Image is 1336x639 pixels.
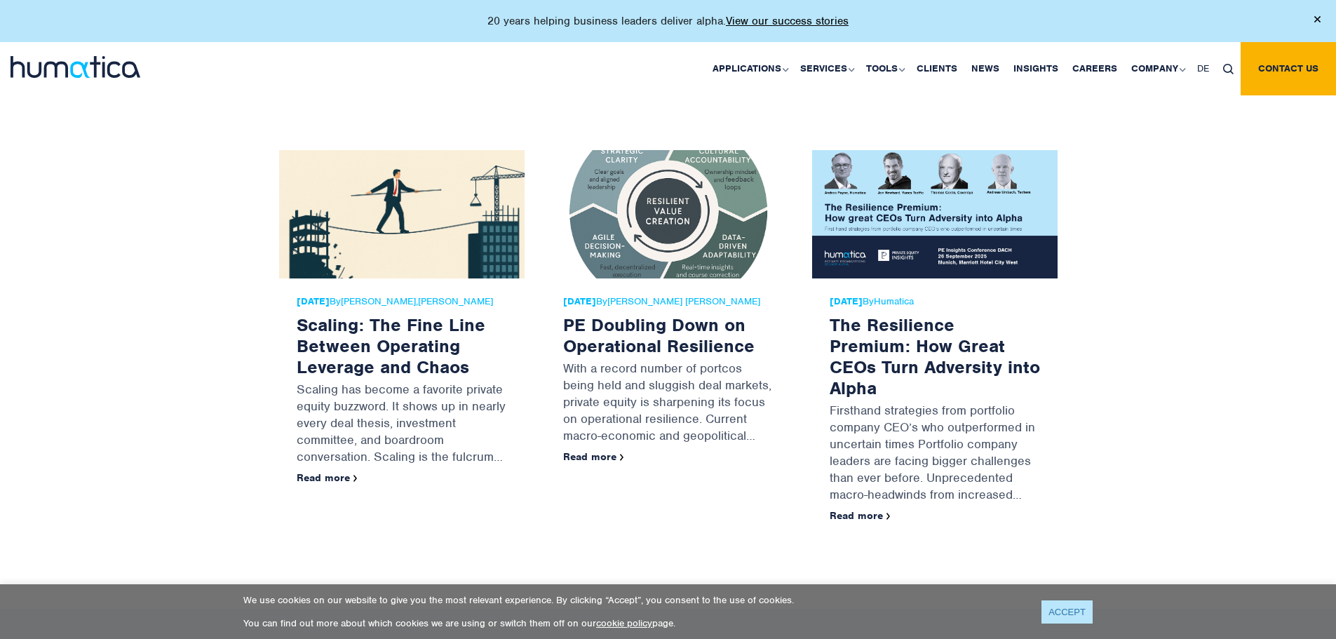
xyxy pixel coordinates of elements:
a: Humatica [874,295,914,307]
a: cookie policy [596,617,652,629]
a: Careers [1065,42,1124,95]
strong: [DATE] [830,295,863,307]
p: I agree to Humatica's and that Humatica may use my data to contact e via email. [18,92,433,116]
a: PE Doubling Down on Operational Resilience [563,314,755,357]
p: We use cookies on our website to give you the most relevant experience. By clicking “Accept”, you... [243,594,1024,606]
a: The Resilience Premium: How Great CEOs Turn Adversity into Alpha [830,314,1040,399]
span: By [830,296,1040,307]
a: ACCEPT [1041,600,1093,624]
p: Firsthand strategies from portfolio company CEO’s who outperformed in uncertain times Portfolio c... [830,398,1040,510]
img: search_icon [1223,64,1234,74]
img: arrowicon [886,513,891,519]
a: DE [1190,42,1216,95]
a: View our success stories [726,14,849,28]
input: I agree to Humatica'sData Protection Policyand that Humatica may use my data to contact e via ema... [4,93,13,102]
input: Last name* [235,3,464,31]
p: 20 years helping business leaders deliver alpha. [487,14,849,28]
input: Email* [235,46,464,74]
a: Company [1124,42,1190,95]
span: DE [1197,62,1209,74]
a: Insights [1006,42,1065,95]
img: arrowicon [620,454,624,460]
img: Scaling: The Fine Line Between Operating Leverage and Chaos [279,150,525,278]
p: Scaling has become a favorite private equity buzzword. It shows up in nearly every deal thesis, i... [297,377,507,472]
a: Read more [297,471,358,484]
a: Read more [830,509,891,522]
a: [PERSON_NAME] [418,295,493,307]
a: Tools [859,42,910,95]
a: Data Protection Policy [110,92,207,103]
span: By , [297,296,507,307]
img: logo [11,56,140,78]
strong: [DATE] [563,295,596,307]
span: By [563,296,774,307]
a: [PERSON_NAME] [341,295,416,307]
a: Clients [910,42,964,95]
a: News [964,42,1006,95]
p: With a record number of portcos being held and sluggish deal markets, private equity is sharpenin... [563,356,774,451]
a: Scaling: The Fine Line Between Operating Leverage and Chaos [297,314,485,378]
a: [PERSON_NAME] [PERSON_NAME] [607,295,760,307]
img: PE Doubling Down on Operational Resilience [546,150,791,278]
img: arrowicon [353,475,358,481]
strong: [DATE] [297,295,330,307]
a: Contact us [1241,42,1336,95]
a: Applications [706,42,793,95]
a: Read more [563,450,624,463]
a: Services [793,42,859,95]
img: The Resilience Premium: How Great CEOs Turn Adversity into Alpha [812,150,1058,278]
p: You can find out more about which cookies we are using or switch them off on our page. [243,617,1024,629]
